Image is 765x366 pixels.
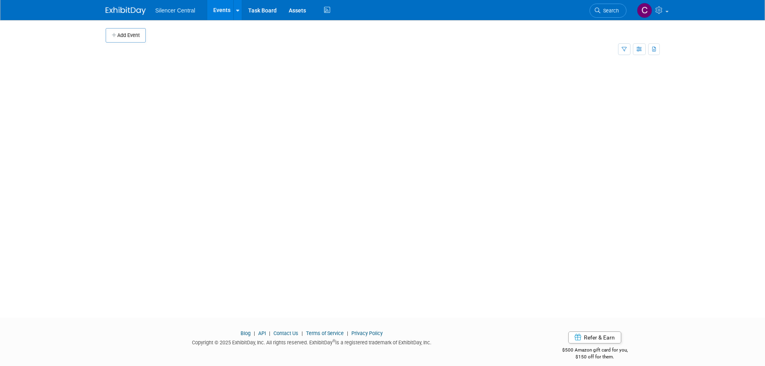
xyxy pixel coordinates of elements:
a: Privacy Policy [351,330,383,336]
a: API [258,330,266,336]
span: Silencer Central [155,7,196,14]
img: Cade Cox [637,3,652,18]
sup: ® [333,339,335,343]
div: Copyright © 2025 ExhibitDay, Inc. All rights reserved. ExhibitDay is a registered trademark of Ex... [106,337,518,346]
span: | [267,330,272,336]
a: Refer & Earn [568,331,621,344]
span: | [252,330,257,336]
div: $150 off for them. [530,354,660,360]
a: Blog [241,330,251,336]
span: | [300,330,305,336]
img: ExhibitDay [106,7,146,15]
div: $500 Amazon gift card for you, [530,341,660,360]
button: Add Event [106,28,146,43]
a: Contact Us [273,330,298,336]
span: | [345,330,350,336]
span: Search [600,8,619,14]
a: Search [590,4,626,18]
a: Terms of Service [306,330,344,336]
